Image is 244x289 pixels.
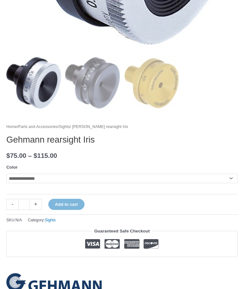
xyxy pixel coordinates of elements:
bdi: 75.00 [6,152,26,159]
span: Category: [28,217,56,224]
img: Gehmann rearsight Iris - Image 2 [65,56,120,110]
a: Sights [45,218,56,222]
iframe: Customer reviews powered by Trustpilot [6,261,238,269]
a: - [6,199,18,210]
span: N/A [16,218,22,222]
span: $ [6,152,10,159]
button: Add to cart [48,199,85,210]
a: Sights [59,124,70,129]
span: $ [34,152,37,159]
span: – [28,152,31,159]
h1: Gehmann rearsight Iris [6,135,238,145]
bdi: 115.00 [34,152,57,159]
img: Gehmann rearsight Iris - Image 3 [124,56,179,110]
label: Color [6,165,18,170]
nav: Breadcrumb [6,123,238,131]
input: Product quantity [18,199,30,210]
a: Parts and Accessories [18,124,58,129]
a: Home [6,124,17,129]
legend: Guaranteed Safe Checkout [92,227,152,235]
img: Gehmann rearsight Iris [6,56,61,110]
a: + [30,199,42,210]
span: SKU: [6,217,22,224]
